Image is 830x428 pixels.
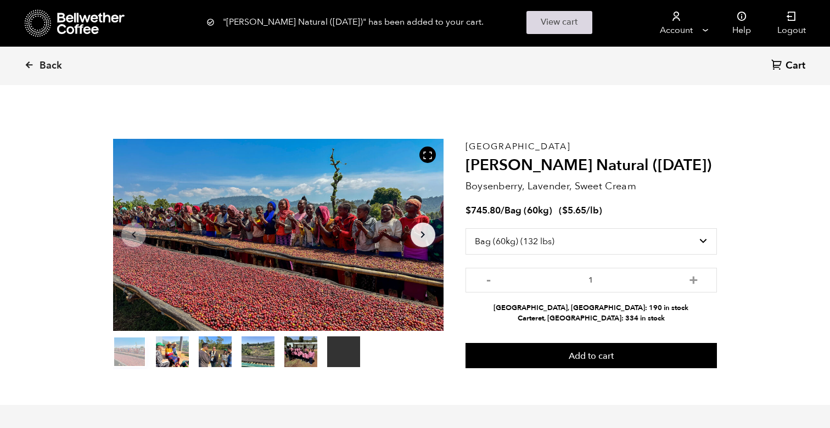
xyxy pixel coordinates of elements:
[586,204,599,217] span: /lb
[771,59,808,74] a: Cart
[466,313,717,324] li: Carteret, [GEOGRAPHIC_DATA]: 334 in stock
[466,204,471,217] span: $
[206,11,624,33] div: "[PERSON_NAME] Natural ([DATE])" has been added to your cart.
[466,179,717,194] p: Boysenberry, Lavender, Sweet Cream
[562,204,586,217] bdi: 5.65
[482,273,496,284] button: -
[687,273,700,284] button: +
[466,343,717,368] button: Add to cart
[40,59,62,72] span: Back
[504,204,552,217] span: Bag (60kg)
[466,303,717,313] li: [GEOGRAPHIC_DATA], [GEOGRAPHIC_DATA]: 190 in stock
[562,204,568,217] span: $
[501,204,504,217] span: /
[466,204,501,217] bdi: 745.80
[466,156,717,175] h2: [PERSON_NAME] Natural ([DATE])
[559,204,602,217] span: ( )
[526,11,592,33] a: View cart
[786,59,805,72] span: Cart
[327,336,360,367] video: Your browser does not support the video tag.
